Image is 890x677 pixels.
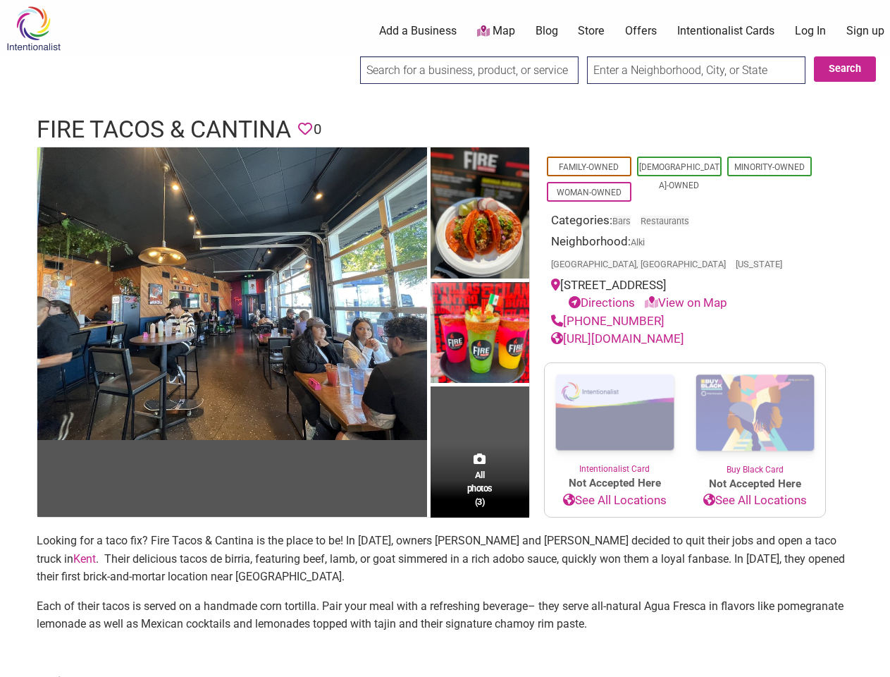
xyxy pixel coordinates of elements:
a: Woman-Owned [557,188,622,197]
span: You must be logged in to save favorites. [298,118,312,140]
a: Map [477,23,515,39]
span: All photos (3) [467,468,493,508]
span: Alki [631,238,645,248]
a: Directions [569,295,635,310]
a: View on Map [645,295,727,310]
a: Minority-Owned [734,162,805,172]
button: Search [814,56,876,82]
span: Not Accepted Here [545,475,685,492]
a: Kent [73,552,96,566]
a: [DEMOGRAPHIC_DATA]-Owned [639,162,719,190]
img: Intentionalist Card [545,363,685,463]
span: [US_STATE] [736,260,782,269]
div: Neighborhood: [551,233,819,276]
span: 0 [314,118,321,140]
a: Buy Black Card [685,363,825,476]
a: Sign up [846,23,884,39]
a: Family-Owned [559,162,619,172]
span: Not Accepted Here [685,476,825,492]
a: Blog [536,23,558,39]
a: Add a Business [379,23,457,39]
a: Restaurants [641,216,689,226]
a: Intentionalist Cards [677,23,774,39]
input: Search for a business, product, or service [360,56,579,84]
input: Enter a Neighborhood, City, or State [587,56,805,84]
div: Categories: [551,212,819,233]
h1: Fire Tacos & Cantina [37,113,291,147]
div: [STREET_ADDRESS] [551,276,819,312]
span: [GEOGRAPHIC_DATA], [GEOGRAPHIC_DATA] [551,260,726,269]
a: Offers [625,23,657,39]
a: Bars [612,216,631,226]
p: Looking for a taco fix? Fire Tacos & Cantina is the place to be! In [DATE], owners [PERSON_NAME] ... [37,532,854,586]
a: [PHONE_NUMBER] [551,314,665,328]
a: [URL][DOMAIN_NAME] [551,331,684,346]
a: Intentionalist Card [545,363,685,475]
a: See All Locations [685,492,825,510]
p: Each of their tacos is served on a handmade corn tortilla. Pair your meal with a refreshing bever... [37,597,854,633]
img: Buy Black Card [685,363,825,463]
a: Store [578,23,605,39]
a: See All Locations [545,492,685,510]
a: Log In [795,23,826,39]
